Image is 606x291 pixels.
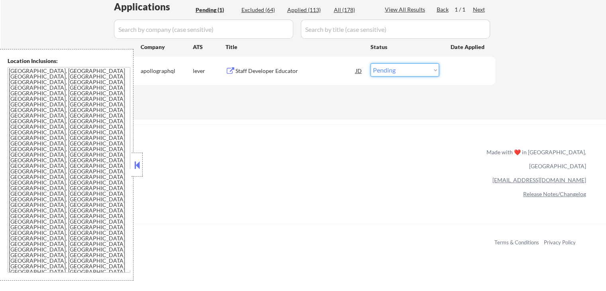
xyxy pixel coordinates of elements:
div: Company [141,43,193,51]
input: Search by title (case sensitive) [301,20,490,39]
div: 1 / 1 [455,6,473,14]
div: ATS [193,43,226,51]
a: Refer & earn free applications 👯‍♀️ [16,156,320,165]
a: Privacy Policy [544,239,576,246]
div: apollographql [141,67,193,75]
input: Search by company (case sensitive) [114,20,293,39]
a: Release Notes/Changelog [523,191,586,197]
div: Pending (1) [196,6,235,14]
div: View All Results [385,6,428,14]
div: Staff Developer Educator [235,67,356,75]
div: Location Inclusions: [8,57,130,65]
div: Applied (113) [287,6,327,14]
a: Terms & Conditions [494,239,539,246]
div: JD [355,63,363,78]
div: Status [371,39,439,54]
div: Excluded (64) [241,6,281,14]
div: Back [437,6,449,14]
div: Made with ❤️ in [GEOGRAPHIC_DATA], [GEOGRAPHIC_DATA] [483,145,586,173]
div: lever [193,67,226,75]
div: Applications [114,2,193,12]
div: Title [226,43,363,51]
div: All (178) [334,6,374,14]
div: Next [473,6,486,14]
a: [EMAIL_ADDRESS][DOMAIN_NAME] [492,177,586,183]
div: Date Applied [451,43,486,51]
